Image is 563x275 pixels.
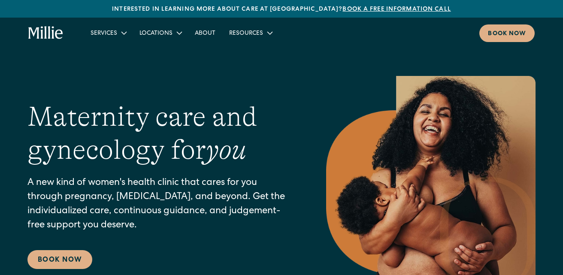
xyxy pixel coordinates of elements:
[222,26,278,40] div: Resources
[27,250,92,269] a: Book Now
[27,100,292,166] h1: Maternity care and gynecology for
[84,26,133,40] div: Services
[188,26,222,40] a: About
[133,26,188,40] div: Locations
[342,6,451,12] a: Book a free information call
[27,176,292,233] p: A new kind of women's health clinic that cares for you through pregnancy, [MEDICAL_DATA], and bey...
[139,29,173,38] div: Locations
[28,26,64,40] a: home
[479,24,535,42] a: Book now
[229,29,263,38] div: Resources
[206,134,246,165] em: you
[91,29,117,38] div: Services
[488,30,526,39] div: Book now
